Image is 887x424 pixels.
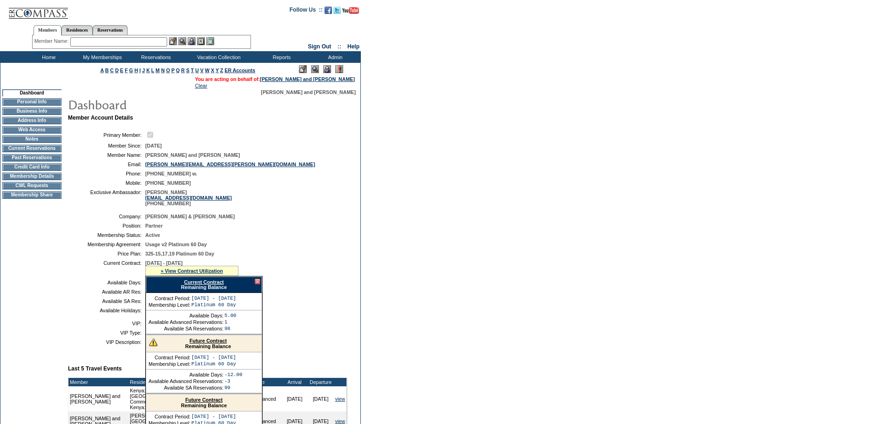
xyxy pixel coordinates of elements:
[145,232,160,238] span: Active
[2,182,61,189] td: CWL Requests
[169,37,177,45] img: b_edit.gif
[185,397,223,403] a: Future Contract
[307,51,361,63] td: Admin
[139,67,141,73] a: I
[110,67,114,73] a: C
[197,37,205,45] img: Reservations
[181,67,185,73] a: R
[333,9,341,15] a: Follow us on Twitter
[190,338,227,343] a: Future Contract
[72,321,142,326] td: VIP:
[335,418,345,424] a: view
[191,355,236,360] td: [DATE] - [DATE]
[68,365,122,372] b: Last 5 Travel Events
[224,372,242,377] td: -12.00
[72,214,142,219] td: Company:
[186,67,190,73] a: S
[129,386,252,411] td: Kenya: Safari, Conservation and Community - [GEOGRAPHIC_DATA]: Safari, Conservation, and Communit...
[72,223,142,229] td: Position:
[146,394,262,411] div: Remaining Balance
[145,242,207,247] span: Usage v2 Platinum 60 Day
[142,67,145,73] a: J
[308,386,334,411] td: [DATE]
[191,414,236,419] td: [DATE] - [DATE]
[145,171,197,176] span: [PHONE_NUMBER] w.
[195,76,355,82] span: You are acting on behalf of:
[342,7,359,14] img: Subscribe to our YouTube Channel
[2,154,61,162] td: Past Reservations
[166,67,170,73] a: O
[72,330,142,336] td: VIP Type:
[135,67,138,73] a: H
[149,319,223,325] td: Available Advanced Reservations:
[308,378,334,386] td: Departure
[2,163,61,171] td: Credit Card Info
[149,338,157,346] img: There are insufficient days and/or tokens to cover this reservation
[101,67,104,73] a: A
[2,117,61,124] td: Address Info
[72,171,142,176] td: Phone:
[252,386,281,411] td: Advanced
[68,114,133,121] b: Member Account Details
[308,43,331,50] a: Sign Out
[195,83,207,88] a: Clear
[195,67,199,73] a: U
[72,232,142,238] td: Membership Status:
[191,361,236,367] td: Platinum 60 Day
[224,67,255,73] a: ER Accounts
[335,65,343,73] img: Log Concern/Member Elevation
[129,67,133,73] a: G
[252,378,281,386] td: Type
[254,51,307,63] td: Reports
[115,67,119,73] a: D
[347,43,359,50] a: Help
[105,67,109,73] a: B
[188,37,196,45] img: Impersonate
[2,135,61,143] td: Notes
[2,191,61,199] td: Membership Share
[34,25,62,35] a: Members
[149,414,190,419] td: Contract Period:
[191,296,236,301] td: [DATE] - [DATE]
[211,67,214,73] a: X
[68,386,129,411] td: [PERSON_NAME] and [PERSON_NAME]
[72,180,142,186] td: Mobile:
[282,378,308,386] td: Arrival
[282,386,308,411] td: [DATE]
[161,268,223,274] a: » View Contract Utilization
[260,76,355,82] a: [PERSON_NAME] and [PERSON_NAME]
[72,242,142,247] td: Membership Agreement:
[145,152,240,158] span: [PERSON_NAME] and [PERSON_NAME]
[220,67,223,73] a: Z
[333,7,341,14] img: Follow us on Twitter
[72,162,142,167] td: Email:
[149,372,223,377] td: Available Days:
[261,89,356,95] span: [PERSON_NAME] and [PERSON_NAME]
[149,378,223,384] td: Available Advanced Reservations:
[120,67,123,73] a: E
[149,296,190,301] td: Contract Period:
[34,37,70,45] div: Member Name:
[325,7,332,14] img: Become our fan on Facebook
[149,385,223,390] td: Available SA Reservations:
[72,189,142,206] td: Exclusive Ambassador:
[191,302,236,308] td: Platinum 60 Day
[145,195,232,201] a: [EMAIL_ADDRESS][DOMAIN_NAME]
[2,98,61,106] td: Personal Info
[2,89,61,96] td: Dashboard
[146,67,150,73] a: K
[149,355,190,360] td: Contract Period:
[338,43,341,50] span: ::
[205,67,210,73] a: W
[2,145,61,152] td: Current Reservations
[146,276,262,293] div: Remaining Balance
[161,67,165,73] a: N
[61,25,93,35] a: Residences
[2,108,61,115] td: Business Info
[72,152,142,158] td: Member Name:
[149,361,190,367] td: Membership Level:
[72,339,142,345] td: VIP Description:
[323,65,331,73] img: Impersonate
[2,126,61,134] td: Web Access
[325,9,332,15] a: Become our fan on Facebook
